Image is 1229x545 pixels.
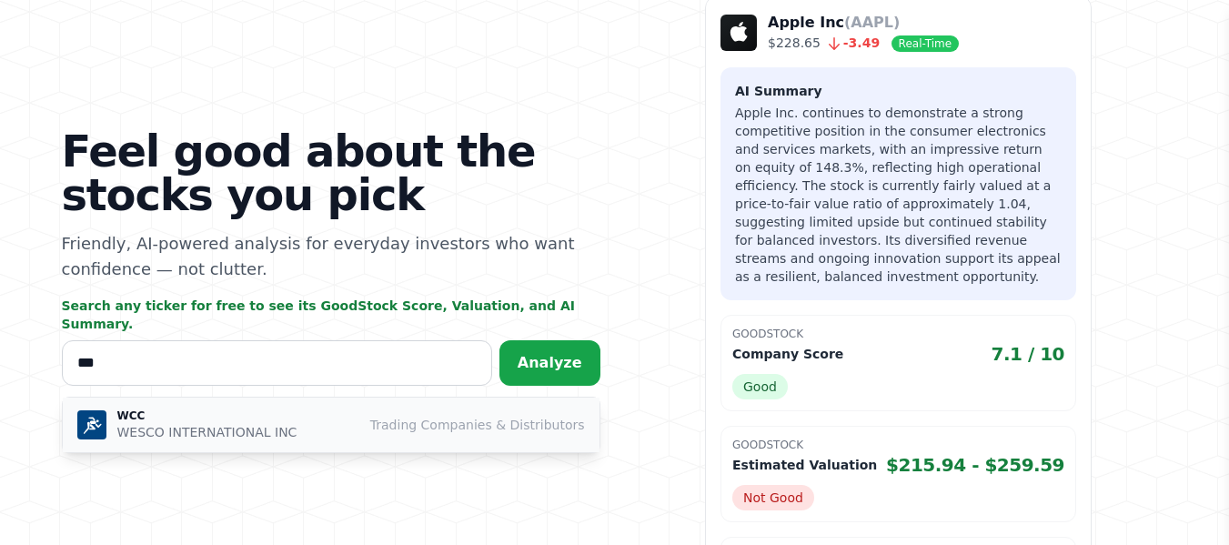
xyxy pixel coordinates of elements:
[117,423,297,441] p: WESCO INTERNATIONAL INC
[735,82,1062,100] h3: AI Summary
[768,12,959,34] p: Apple Inc
[732,345,843,363] p: Company Score
[62,231,600,282] p: Friendly, AI-powered analysis for everyday investors who want confidence — not clutter.
[732,438,1064,452] p: GoodStock
[732,485,814,510] span: Not Good
[732,327,1064,341] p: GoodStock
[768,34,959,53] p: $228.65
[117,409,297,423] p: WCC
[62,129,600,217] h1: Feel good about the stocks you pick
[370,416,585,434] span: Trading Companies & Distributors
[735,104,1062,286] p: Apple Inc. continues to demonstrate a strong competitive position in the consumer electronics and...
[821,35,880,50] span: -3.49
[732,374,788,399] span: Good
[886,452,1064,478] span: $215.94 - $259.59
[892,35,959,52] span: Real-Time
[844,14,900,31] span: (AAPL)
[992,341,1065,367] span: 7.1 / 10
[732,456,877,474] p: Estimated Valuation
[720,15,757,51] img: Company Logo
[62,297,600,333] p: Search any ticker for free to see its GoodStock Score, Valuation, and AI Summary.
[77,410,106,439] img: WCC
[499,340,600,386] button: Analyze
[63,398,599,452] button: WCC WCC WESCO INTERNATIONAL INC Trading Companies & Distributors
[518,354,582,371] span: Analyze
